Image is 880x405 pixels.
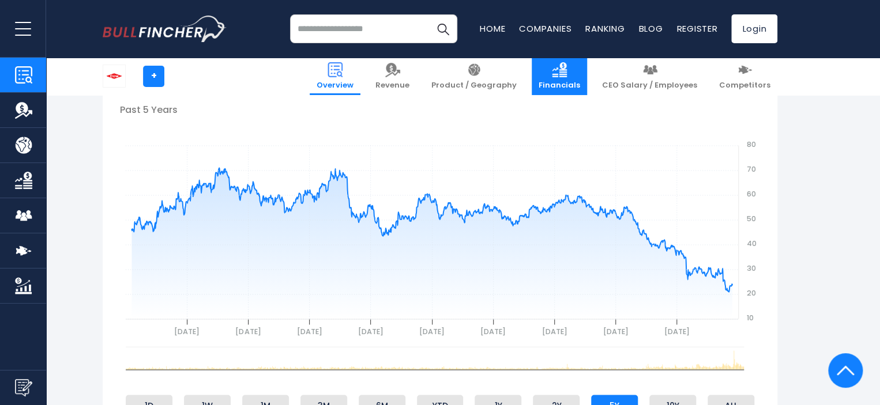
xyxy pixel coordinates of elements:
text: 60 [747,189,756,199]
a: Register [676,22,717,35]
text: 40 [747,239,757,248]
text: [DATE] [480,327,506,336]
span: Competitors [719,81,770,90]
text: 80 [747,139,756,149]
text: [DATE] [174,327,200,336]
text: [DATE] [541,327,567,336]
a: + [143,66,164,87]
span: Product / Geography [431,81,517,90]
span: -22.43 [156,85,186,97]
span: -48.63% [190,85,230,97]
span: Revenue [375,81,409,90]
a: Companies [519,22,571,35]
a: Overview [310,58,360,95]
img: DOW logo [103,65,125,87]
a: Competitors [712,58,777,95]
svg: gh [120,116,760,346]
a: Financials [532,58,587,95]
a: Blog [638,22,663,35]
a: Home [480,22,505,35]
a: Login [731,14,777,43]
span: Overview [317,81,353,90]
text: 20 [747,288,756,298]
a: Revenue [368,58,416,95]
button: Search [428,14,457,43]
text: 50 [747,214,756,224]
a: Product / Geography [424,58,524,95]
span: CEO Salary / Employees [602,81,697,90]
text: [DATE] [358,327,383,336]
text: [DATE] [235,327,261,336]
a: Go to homepage [103,16,227,42]
text: 30 [747,263,756,273]
text: [DATE] [603,327,629,336]
a: Ranking [585,22,625,35]
span: Past 5 Years [120,103,178,116]
span: Financials [539,81,580,90]
text: [DATE] [419,327,445,336]
text: [DATE] [297,327,322,336]
text: 70 [747,164,756,174]
text: 10 [747,313,754,323]
a: CEO Salary / Employees [595,58,704,95]
img: bullfincher logo [103,16,227,42]
span: 23.69 [120,84,151,99]
text: [DATE] [664,327,690,336]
